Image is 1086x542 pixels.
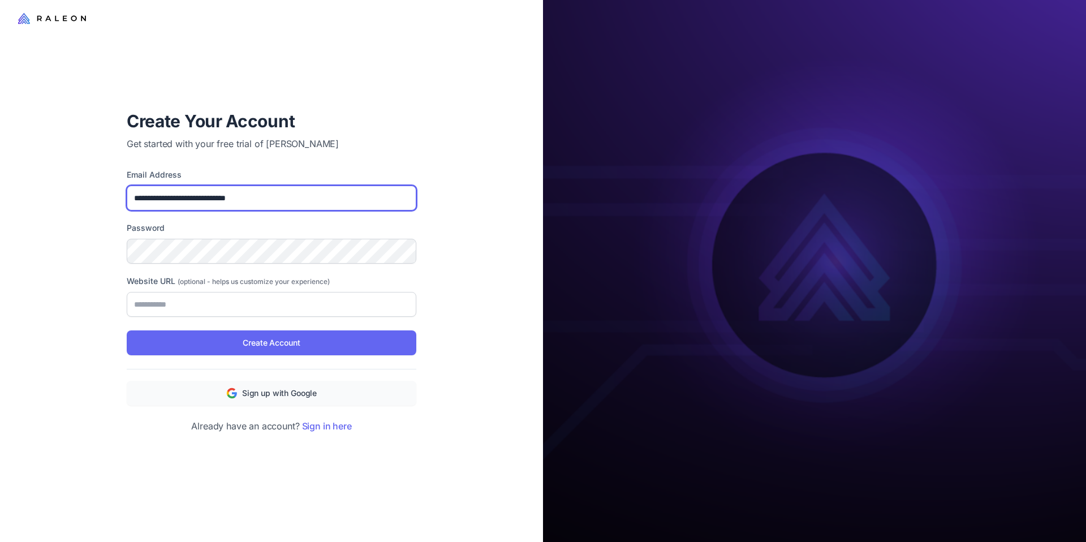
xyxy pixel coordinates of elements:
span: (optional - helps us customize your experience) [178,277,330,286]
button: Sign up with Google [127,381,416,406]
span: Sign up with Google [242,387,317,399]
p: Get started with your free trial of [PERSON_NAME] [127,137,416,150]
button: Create Account [127,330,416,355]
p: Already have an account? [127,419,416,433]
span: Create Account [243,337,300,349]
label: Password [127,222,416,234]
label: Email Address [127,169,416,181]
label: Website URL [127,275,416,287]
a: Sign in here [302,420,352,432]
h1: Create Your Account [127,110,416,132]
